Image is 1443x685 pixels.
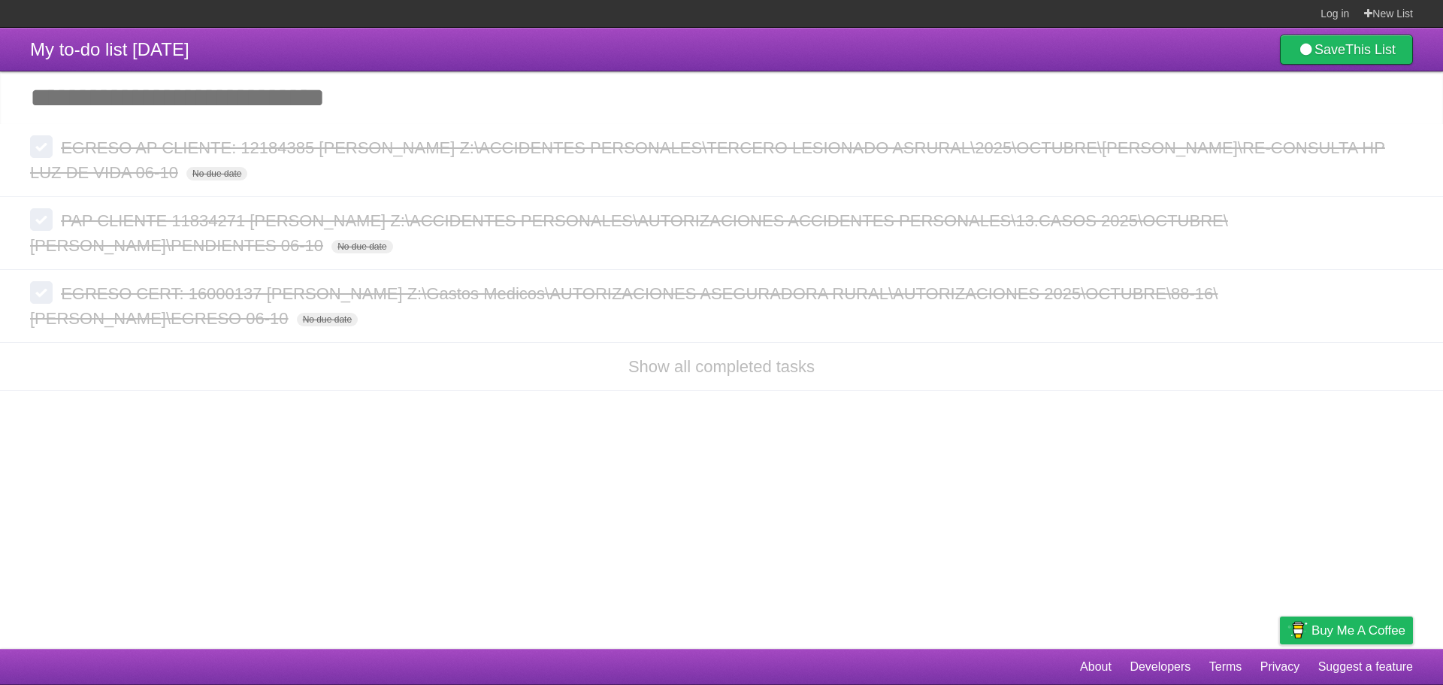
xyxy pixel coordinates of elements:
[628,357,815,376] a: Show all completed tasks
[30,138,1385,182] span: EGRESO AP CLIENTE: 12184385 [PERSON_NAME] Z:\ACCIDENTES PERSONALES\TERCERO LESIONADO ASRURAL\2025...
[1209,653,1242,681] a: Terms
[297,313,358,326] span: No due date
[1311,617,1405,644] span: Buy me a coffee
[30,135,53,158] label: Done
[1080,653,1112,681] a: About
[186,167,247,180] span: No due date
[30,281,53,304] label: Done
[1345,42,1396,57] b: This List
[331,240,392,253] span: No due date
[30,39,189,59] span: My to-do list [DATE]
[1280,617,1413,644] a: Buy me a coffee
[30,208,53,231] label: Done
[1318,653,1413,681] a: Suggest a feature
[1260,653,1299,681] a: Privacy
[30,211,1228,255] span: PAP CLIENTE 11834271 [PERSON_NAME] Z:\ACCIDENTES PERSONALES\AUTORIZACIONES ACCIDENTES PERSONALES\...
[1280,35,1413,65] a: SaveThis List
[1287,617,1308,643] img: Buy me a coffee
[1130,653,1190,681] a: Developers
[30,284,1218,328] span: EGRESO CERT: 16000137 [PERSON_NAME] Z:\Gastos Medicos\AUTORIZACIONES ASEGURADORA RURAL\AUTORIZACI...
